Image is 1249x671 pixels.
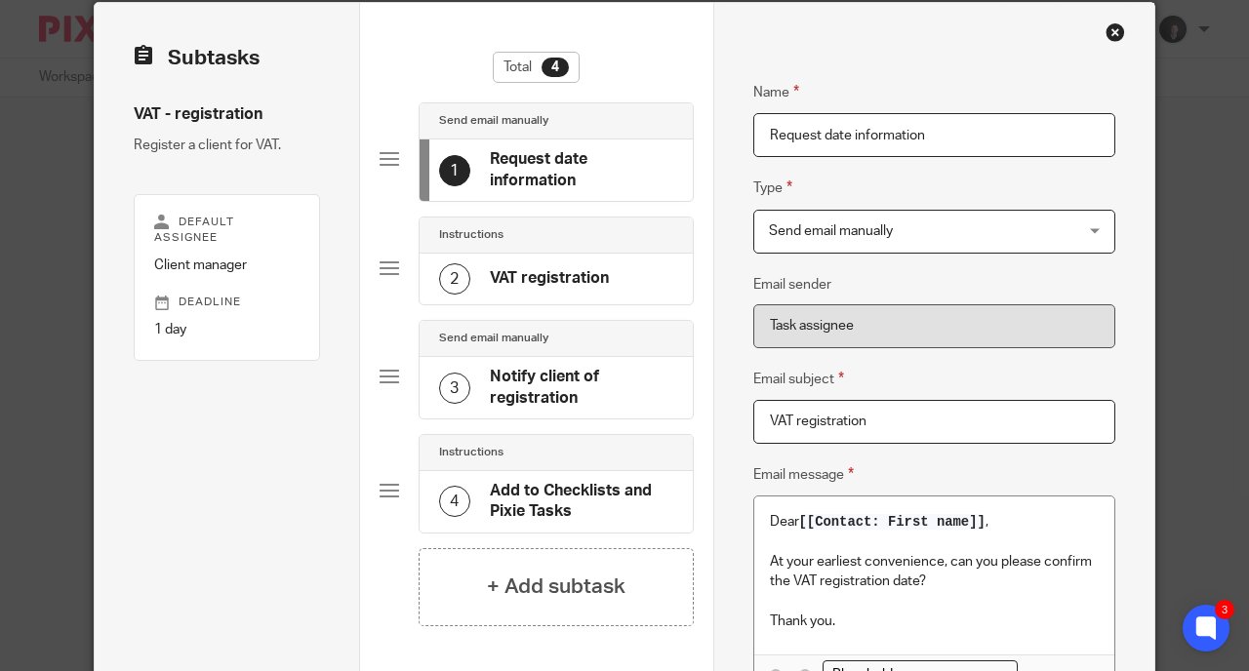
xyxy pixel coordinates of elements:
[542,58,569,77] div: 4
[134,42,260,75] h2: Subtasks
[154,256,300,275] p: Client manager
[490,367,673,409] h4: Notify client of registration
[490,481,673,523] h4: Add to Checklists and Pixie Tasks
[439,227,504,243] h4: Instructions
[134,136,320,155] p: Register a client for VAT.
[753,463,854,486] label: Email message
[439,155,470,186] div: 1
[753,81,799,103] label: Name
[439,113,548,129] h4: Send email manually
[490,149,673,191] h4: Request date information
[769,224,893,238] span: Send email manually
[439,486,470,517] div: 4
[753,368,844,390] label: Email subject
[487,572,625,602] h4: + Add subtask
[770,612,1100,631] p: Thank you.
[154,215,300,246] p: Default assignee
[753,275,831,295] label: Email sender
[753,177,792,199] label: Type
[439,331,548,346] h4: Send email manually
[799,514,986,530] span: [[Contact: First name]]
[134,104,320,125] h4: VAT - registration
[439,263,470,295] div: 2
[439,373,470,404] div: 3
[770,552,1100,592] p: At your earliest convenience, can you please confirm the VAT registration date?
[493,52,580,83] div: Total
[1215,600,1234,619] div: 3
[154,295,300,310] p: Deadline
[154,320,300,339] p: 1 day
[753,400,1116,444] input: Subject
[770,512,1100,532] p: Dear ,
[490,268,609,289] h4: VAT registration
[1106,22,1125,42] div: Close this dialog window
[439,445,504,460] h4: Instructions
